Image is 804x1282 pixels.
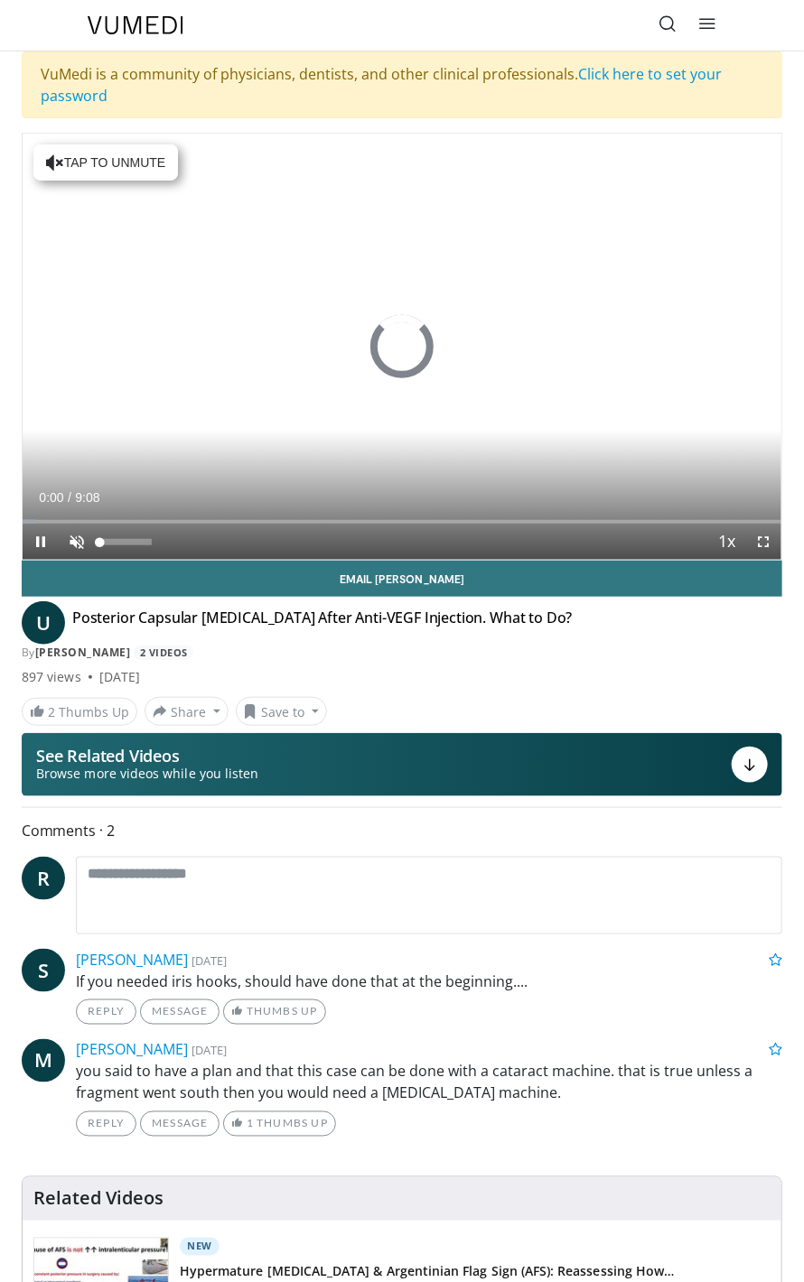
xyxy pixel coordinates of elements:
span: Comments 2 [22,819,782,842]
small: [DATE] [192,952,227,969]
button: Unmute [59,524,95,560]
a: M [22,1039,65,1082]
p: you said to have a plan and that this case can be done with a cataract machine. that is true unle... [76,1061,782,1104]
a: U [22,601,65,645]
p: See Related Videos [36,747,258,765]
button: See Related Videos Browse more videos while you listen [22,733,782,796]
a: Reply [76,999,136,1025]
div: VuMedi is a community of physicians, dentists, and other clinical professionals. [22,51,782,118]
a: Reply [76,1111,136,1137]
span: 0:00 [39,490,63,505]
button: Share [145,697,229,726]
a: S [22,949,65,992]
button: Save to [236,697,328,726]
span: 1 [247,1117,254,1130]
button: Pause [23,524,59,560]
div: [DATE] [99,668,140,686]
small: [DATE] [192,1043,227,1059]
a: 1 Thumbs Up [223,1111,336,1137]
a: 2 Videos [134,646,193,661]
a: [PERSON_NAME] [76,1040,188,1060]
a: Thumbs Up [223,999,325,1025]
span: / [68,490,71,505]
a: Email [PERSON_NAME] [22,561,782,597]
video-js: Video Player [23,134,781,560]
a: [PERSON_NAME] [76,950,188,970]
h4: Posterior Capsular [MEDICAL_DATA] After Anti-VEGF Injection. What to Do? [72,608,572,637]
h3: Hypermature [MEDICAL_DATA] & Argentinian Flag Sign (AFS): Reassessing How… [180,1263,674,1281]
div: Volume Level [99,539,151,545]
p: If you needed iris hooks, should have done that at the beginning.... [76,971,782,992]
div: Progress Bar [23,520,781,524]
div: By [22,645,782,661]
span: 897 views [22,668,81,686]
button: Tap to unmute [33,144,178,181]
p: New [180,1238,220,1256]
h4: Related Videos [33,1188,164,1210]
a: Message [140,999,220,1025]
button: Playback Rate [709,524,745,560]
a: R [22,857,65,900]
a: 2 Thumbs Up [22,698,137,726]
img: VuMedi Logo [88,16,183,34]
button: Fullscreen [745,524,781,560]
span: 9:08 [75,490,99,505]
span: Browse more videos while you listen [36,765,258,783]
span: 2 [48,703,55,720]
a: [PERSON_NAME] [35,645,131,660]
a: Message [140,1111,220,1137]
